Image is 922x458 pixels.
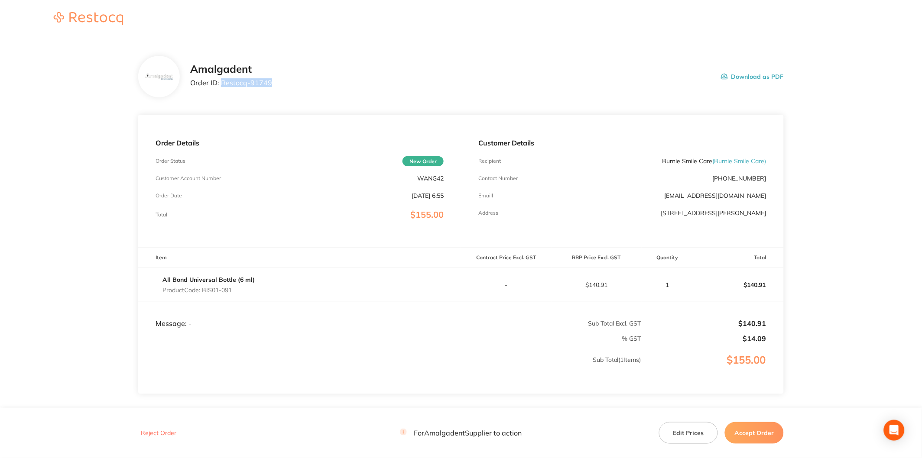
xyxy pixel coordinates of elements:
span: $155.00 [410,209,444,220]
p: Order ID: Restocq- 91749 [190,79,272,87]
span: ( Burnie Smile Care ) [713,157,766,165]
a: [EMAIL_ADDRESS][DOMAIN_NAME] [665,192,766,200]
p: % GST [139,335,641,342]
p: - [461,281,551,288]
p: Customer Account Number [156,175,221,181]
p: Address [478,210,498,216]
p: [STREET_ADDRESS][PERSON_NAME] [661,210,766,216]
p: Sub Total ( 1 Items) [139,356,641,381]
p: WANG42 [417,175,444,182]
p: Emaill [478,193,493,199]
a: All Bond Universal Bottle (6 ml) [162,276,255,284]
h2: Amalgadent [190,63,272,75]
p: $140.91 [552,281,642,288]
p: For Amalgadent Supplier to action [400,429,522,437]
p: Recipient [478,158,501,164]
p: Total [156,212,167,218]
td: Message: - [138,302,461,328]
th: Item [138,248,461,268]
p: $140.91 [694,274,783,295]
p: 1 [642,281,693,288]
button: Edit Prices [659,422,718,444]
p: Order Date [156,193,182,199]
p: Order Status [156,158,185,164]
p: Sub Total Excl. GST [461,320,641,327]
p: [PHONE_NUMBER] [713,175,766,182]
button: Reject Order [138,429,179,437]
p: Contact Number [478,175,518,181]
p: $14.09 [642,335,766,342]
button: Download as PDF [721,63,784,90]
th: Total [693,248,784,268]
p: [DATE] 6:55 [412,192,444,199]
p: Order Details [156,139,444,147]
th: Contract Price Excl. GST [461,248,552,268]
p: $155.00 [642,354,783,384]
p: Product Code: BIS01-091 [162,287,255,294]
button: Accept Order [725,422,784,444]
p: Customer Details [478,139,766,147]
p: Burnie Smile Care [662,158,766,164]
div: Open Intercom Messenger [884,420,905,441]
p: $140.91 [642,319,766,327]
img: Restocq logo [45,12,132,25]
th: Quantity [642,248,693,268]
a: Restocq logo [45,12,132,26]
th: RRP Price Excl. GST [552,248,642,268]
img: b285Ymlzag [145,73,173,81]
span: New Order [403,156,444,166]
